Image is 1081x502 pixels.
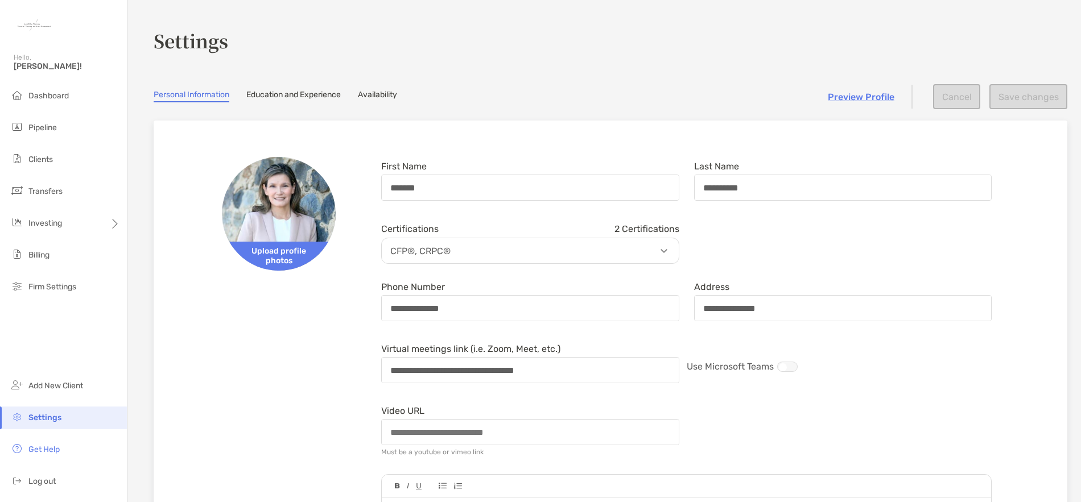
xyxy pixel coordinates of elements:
p: CFP®, CRPC® [385,244,682,258]
img: Zoe Logo [14,5,55,45]
img: transfers icon [10,184,24,197]
img: Avatar [222,157,336,271]
a: Preview Profile [828,92,894,102]
img: clients icon [10,152,24,165]
img: pipeline icon [10,120,24,134]
a: Education and Experience [246,90,341,102]
img: get-help icon [10,442,24,455]
img: investing icon [10,215,24,229]
span: Firm Settings [28,282,76,292]
img: Editor control icon [416,483,422,489]
img: firm-settings icon [10,279,24,293]
label: Address [694,282,729,292]
img: logout icon [10,474,24,487]
img: add_new_client icon [10,378,24,392]
img: Editor control icon [439,483,447,489]
label: Phone Number [381,282,445,292]
label: Video URL [381,406,424,416]
h3: Settings [154,27,1067,53]
span: Upload profile photos [222,242,336,271]
img: dashboard icon [10,88,24,102]
span: Clients [28,155,53,164]
img: Editor control icon [395,483,400,489]
span: Dashboard [28,91,69,101]
span: Add New Client [28,381,83,391]
label: Last Name [694,161,739,171]
span: [PERSON_NAME]! [14,61,120,71]
span: Billing [28,250,49,260]
span: Transfers [28,186,63,196]
a: Availability [358,90,397,102]
img: settings icon [10,410,24,424]
img: Editor control icon [407,483,409,489]
div: Certifications [381,223,679,234]
label: First Name [381,161,427,171]
label: Virtual meetings link (i.e. Zoom, Meet, etc.) [381,344,560,354]
span: Settings [28,413,61,422]
img: billing icon [10,247,24,261]
span: Investing [28,218,62,228]
div: Must be a youtube or vimeo link [381,448,484,456]
span: Get Help [28,445,60,454]
span: Log out [28,476,56,486]
a: Personal Information [154,90,229,102]
span: Use Microsoft Teams [687,361,774,372]
img: Editor control icon [453,483,462,489]
span: Pipeline [28,123,57,132]
span: 2 Certifications [614,223,679,234]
